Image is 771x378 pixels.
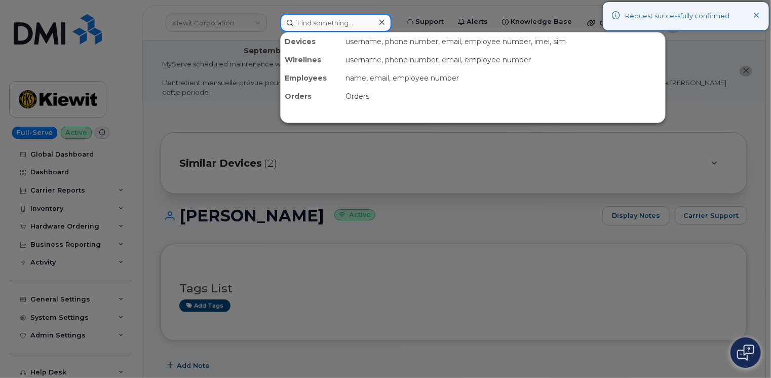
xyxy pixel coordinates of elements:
[737,345,754,361] img: Open chat
[341,87,665,105] div: Orders
[341,32,665,51] div: username, phone number, email, employee number, imei, sim
[341,51,665,69] div: username, phone number, email, employee number
[341,69,665,87] div: name, email, employee number
[625,11,729,21] div: Request successfully confirmed
[281,69,341,87] div: Employees
[281,32,341,51] div: Devices
[281,51,341,69] div: Wirelines
[281,87,341,105] div: Orders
